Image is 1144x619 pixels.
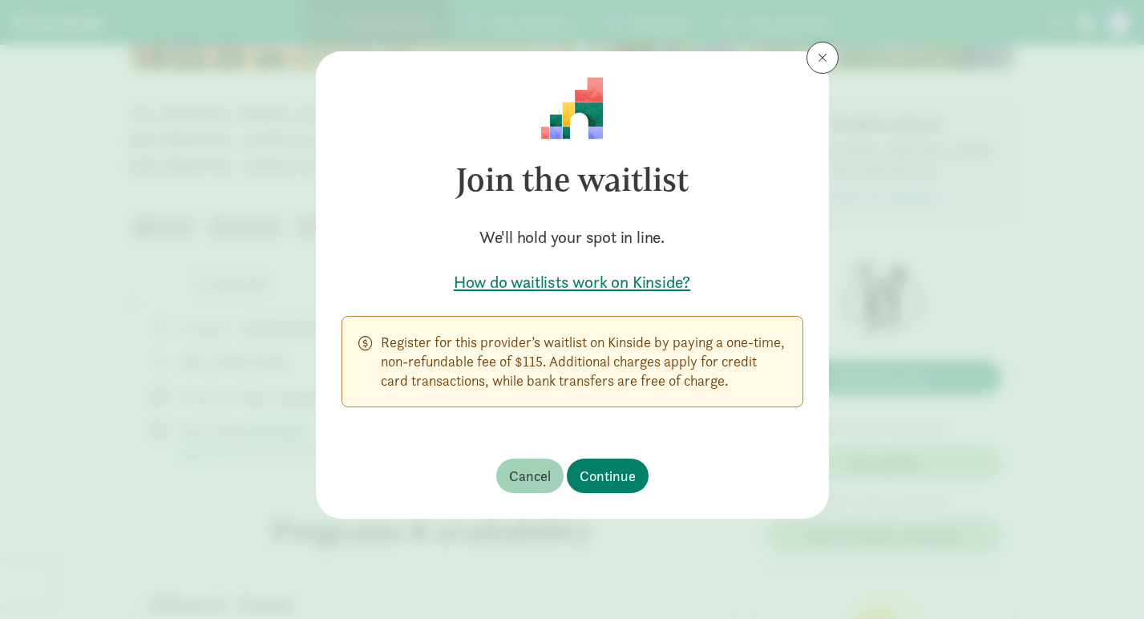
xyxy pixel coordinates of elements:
[567,459,649,493] button: Continue
[342,271,803,293] a: How do waitlists work on Kinside?
[496,459,564,493] button: Cancel
[342,226,803,249] h5: We'll hold your spot in line.
[509,465,551,487] span: Cancel
[342,140,803,220] h3: Join the waitlist
[381,333,786,390] p: Register for this provider’s waitlist on Kinside by paying a one-time, non-refundable fee of $115...
[580,465,636,487] span: Continue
